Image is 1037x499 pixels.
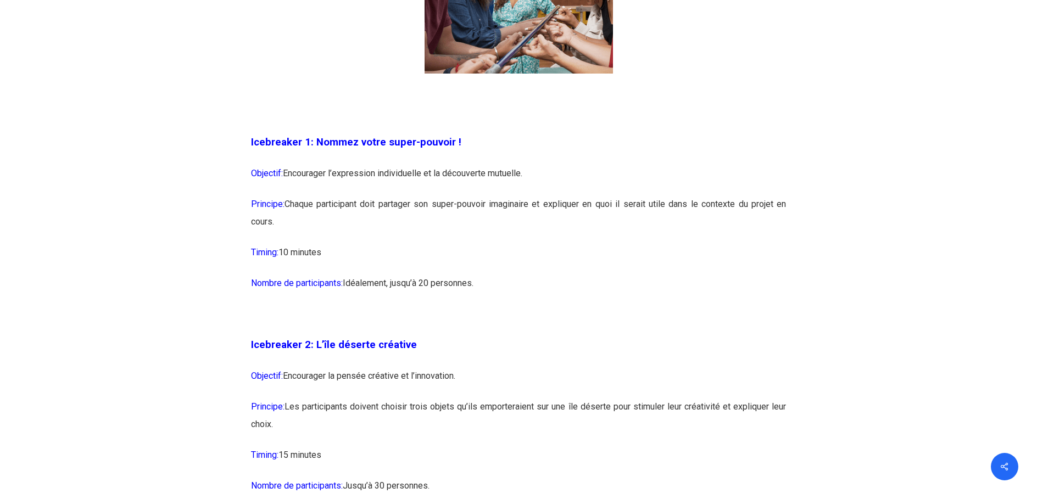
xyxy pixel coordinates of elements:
[251,199,285,209] span: Principe:
[251,274,787,305] p: Idéalement, jusqu’à 20 personnes.
[251,136,461,148] span: Icebreaker 1: Nommez votre super-pouvoir !
[251,446,787,477] p: 15 minutes
[251,450,278,460] span: Timing:
[251,367,787,398] p: Encourager la pensée créative et l’innovation.
[251,168,283,178] span: Objectif:
[251,401,285,412] span: Principe:
[251,339,417,351] span: Icebreaker 2: L’île déserte créative
[251,398,787,446] p: Les participants doivent choisir trois objets qu’ils emporteraient sur une île déserte pour stimu...
[251,247,278,257] span: Timing:
[251,480,343,491] span: Nombre de participants:
[251,244,787,274] p: 10 minutes
[251,195,787,244] p: Chaque participant doit partager son super-pouvoir imaginaire et expliquer en quoi il serait util...
[251,165,787,195] p: Encourager l’expression individuelle et la découverte mutuelle.
[251,278,343,288] span: Nombre de participants:
[251,371,283,381] span: Objectif:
